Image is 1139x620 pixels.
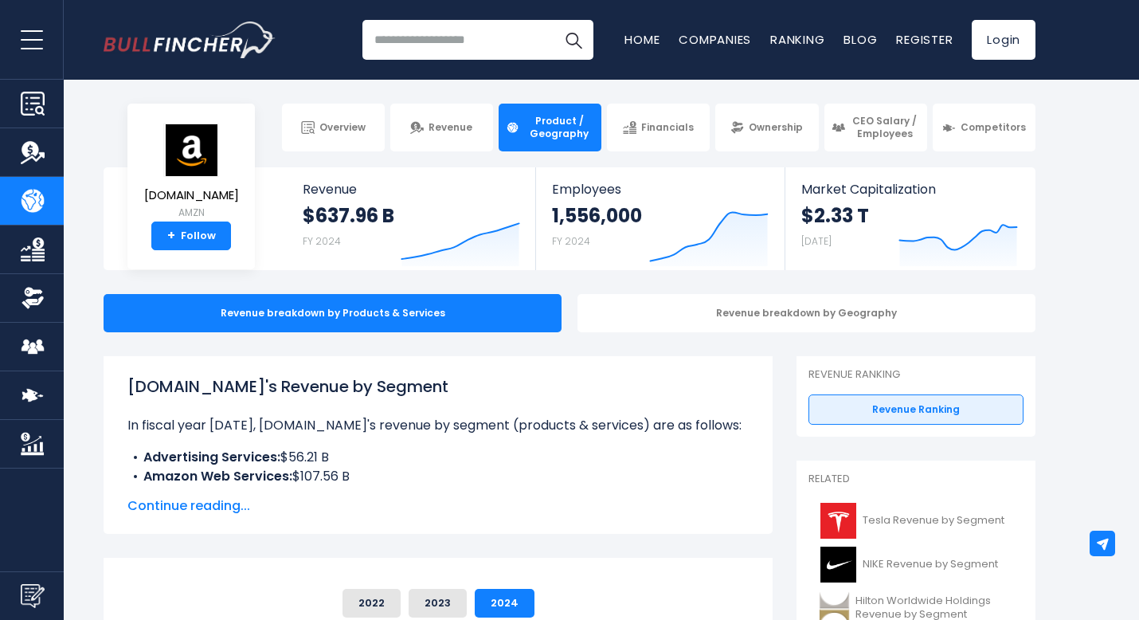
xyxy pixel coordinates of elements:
[127,496,749,516] span: Continue reading...
[552,234,590,248] small: FY 2024
[144,206,239,220] small: AMZN
[104,22,276,58] img: Bullfincher logo
[167,229,175,243] strong: +
[577,294,1035,332] div: Revenue breakdown by Geography
[390,104,493,151] a: Revenue
[429,121,472,134] span: Revenue
[961,121,1026,134] span: Competitors
[715,104,818,151] a: Ownership
[896,31,953,48] a: Register
[770,31,824,48] a: Ranking
[850,115,920,139] span: CEO Salary / Employees
[749,121,803,134] span: Ownership
[319,121,366,134] span: Overview
[127,375,749,398] h1: [DOMAIN_NAME]'s Revenue by Segment
[499,104,601,151] a: Product / Geography
[303,203,394,228] strong: $637.96 B
[972,20,1035,60] a: Login
[679,31,751,48] a: Companies
[808,499,1024,543] a: Tesla Revenue by Segment
[287,167,536,270] a: Revenue $637.96 B FY 2024
[824,104,927,151] a: CEO Salary / Employees
[143,123,240,222] a: [DOMAIN_NAME] AMZN
[552,182,768,197] span: Employees
[127,467,749,486] li: $107.56 B
[552,203,642,228] strong: 1,556,000
[843,31,877,48] a: Blog
[641,121,694,134] span: Financials
[143,448,280,466] b: Advertising Services:
[801,203,869,228] strong: $2.33 T
[127,416,749,435] p: In fiscal year [DATE], [DOMAIN_NAME]'s revenue by segment (products & services) are as follows:
[624,31,660,48] a: Home
[801,234,832,248] small: [DATE]
[104,22,275,58] a: Go to homepage
[143,467,292,485] b: Amazon Web Services:
[607,104,710,151] a: Financials
[524,115,594,139] span: Product / Geography
[342,589,401,618] button: 2022
[554,20,593,60] button: Search
[282,104,385,151] a: Overview
[808,473,1024,486] p: Related
[144,189,239,202] span: [DOMAIN_NAME]
[127,448,749,467] li: $56.21 B
[818,503,858,539] img: TSLA logo
[808,368,1024,382] p: Revenue Ranking
[933,104,1035,151] a: Competitors
[801,182,1018,197] span: Market Capitalization
[536,167,784,270] a: Employees 1,556,000 FY 2024
[808,394,1024,425] a: Revenue Ranking
[303,234,341,248] small: FY 2024
[475,589,534,618] button: 2024
[785,167,1034,270] a: Market Capitalization $2.33 T [DATE]
[863,558,998,571] span: NIKE Revenue by Segment
[21,286,45,310] img: Ownership
[818,547,858,583] img: NKE logo
[409,589,467,618] button: 2023
[303,182,520,197] span: Revenue
[151,222,231,250] a: +Follow
[808,543,1024,587] a: NIKE Revenue by Segment
[863,514,1004,528] span: Tesla Revenue by Segment
[104,294,562,332] div: Revenue breakdown by Products & Services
